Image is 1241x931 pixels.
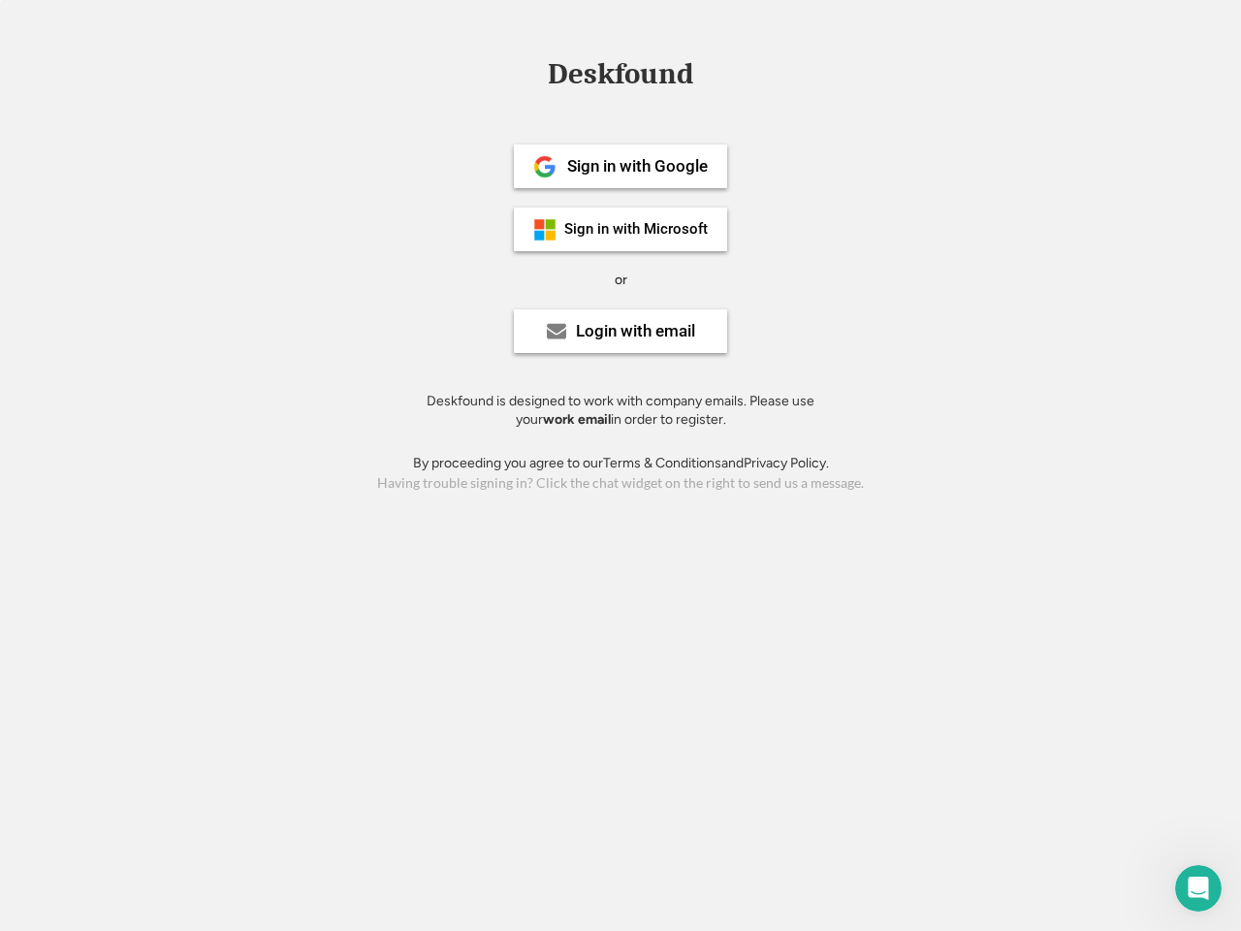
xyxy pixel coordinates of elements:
div: Sign in with Microsoft [564,222,708,237]
div: or [615,271,627,290]
img: ms-symbollockup_mssymbol_19.png [533,218,557,241]
iframe: Intercom live chat [1175,865,1222,912]
a: Terms & Conditions [603,455,721,471]
div: Deskfound is designed to work with company emails. Please use your in order to register. [402,392,839,430]
a: Privacy Policy. [744,455,829,471]
div: Sign in with Google [567,158,708,175]
div: Deskfound [538,59,703,89]
strong: work email [543,411,611,428]
div: By proceeding you agree to our and [413,454,829,473]
img: 1024px-Google__G__Logo.svg.png [533,155,557,178]
div: Login with email [576,323,695,339]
